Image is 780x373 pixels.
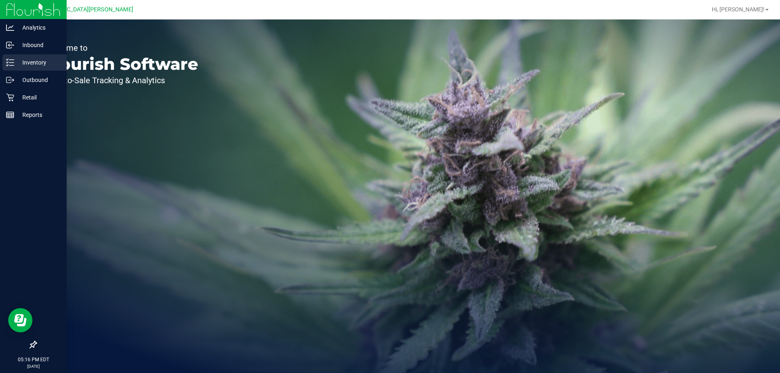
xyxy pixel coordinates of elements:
[14,40,63,50] p: Inbound
[4,356,63,363] p: 05:16 PM EDT
[6,41,14,49] inline-svg: Inbound
[6,93,14,101] inline-svg: Retail
[44,76,198,84] p: Seed-to-Sale Tracking & Analytics
[33,6,133,13] span: [GEOGRAPHIC_DATA][PERSON_NAME]
[14,110,63,120] p: Reports
[6,58,14,67] inline-svg: Inventory
[6,111,14,119] inline-svg: Reports
[14,23,63,32] p: Analytics
[14,93,63,102] p: Retail
[712,6,765,13] span: Hi, [PERSON_NAME]!
[44,44,198,52] p: Welcome to
[14,58,63,67] p: Inventory
[44,56,198,72] p: Flourish Software
[14,75,63,85] p: Outbound
[8,308,32,332] iframe: Resource center
[6,76,14,84] inline-svg: Outbound
[6,24,14,32] inline-svg: Analytics
[4,363,63,369] p: [DATE]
